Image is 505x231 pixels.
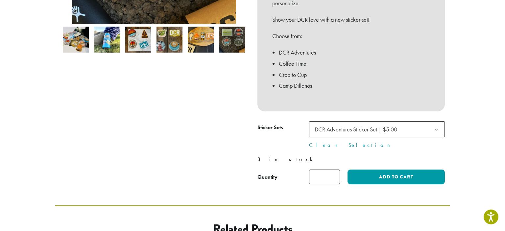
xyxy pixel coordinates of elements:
img: Sticker Sets - Image 3 [125,27,151,53]
p: Show your DCR love with a new sticker set! [272,14,430,25]
img: Sticker Sets - Image 6 [219,27,245,53]
img: Sticker Sets - Image 2 [94,27,120,53]
img: Sticker Sets [63,27,89,53]
label: Sticker Sets [257,123,309,132]
li: Coffee Time [279,58,430,69]
p: 3 in stock [257,154,445,164]
div: Quantity [257,173,277,181]
a: Clear Selection [309,141,445,149]
p: Choose from: [272,31,430,42]
li: Crop to Cup [279,69,430,81]
span: DCR Adventures Sticker Set | $5.00 [315,126,397,133]
input: Product quantity [309,170,340,184]
img: Sticker Sets - Image 4 [156,27,182,53]
img: Sticker Sets - Image 5 [188,27,214,53]
span: DCR Adventures Sticker Set | $5.00 [312,123,404,136]
span: DCR Adventures Sticker Set | $5.00 [309,121,445,137]
button: Add to cart [348,170,445,184]
li: Camp Dillanos [279,80,430,91]
li: DCR Adventures [279,47,430,58]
